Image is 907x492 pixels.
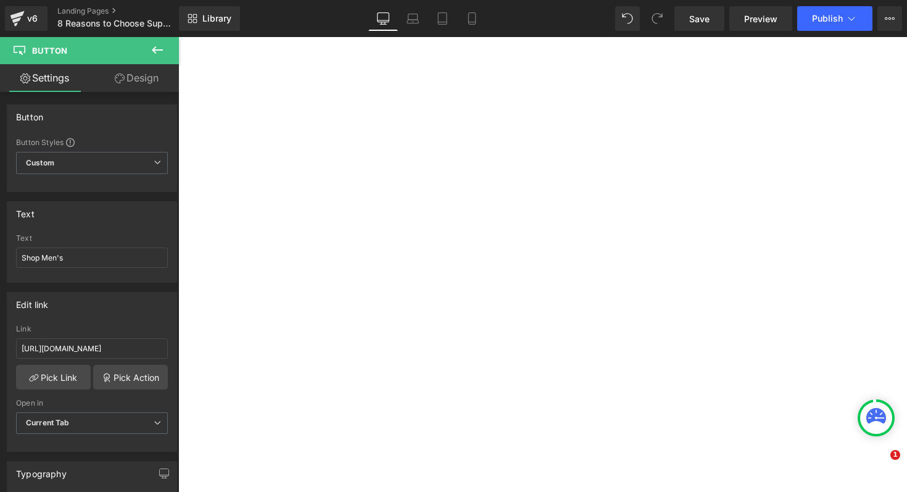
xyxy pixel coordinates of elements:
[16,137,168,147] div: Button Styles
[57,19,176,28] span: 8 Reasons to Choose Supportive Slippers
[812,14,843,23] span: Publish
[16,105,43,122] div: Button
[16,365,91,390] a: Pick Link
[16,202,35,219] div: Text
[797,6,872,31] button: Publish
[368,6,398,31] a: Desktop
[16,338,168,359] input: https://your-shop.myshopify.com
[398,6,428,31] a: Laptop
[57,6,199,16] a: Landing Pages
[729,6,792,31] a: Preview
[5,6,48,31] a: v6
[877,6,902,31] button: More
[16,462,67,479] div: Typography
[92,64,181,92] a: Design
[93,365,168,390] a: Pick Action
[428,6,457,31] a: Tablet
[32,46,67,56] span: Button
[615,6,640,31] button: Undo
[25,10,40,27] div: v6
[744,12,777,25] span: Preview
[202,13,231,24] span: Library
[16,399,168,407] div: Open in
[16,325,168,333] div: Link
[26,158,54,169] b: Custom
[865,450,895,480] iframe: Intercom live chat
[457,6,487,31] a: Mobile
[645,6,669,31] button: Redo
[26,418,70,427] b: Current Tab
[890,450,900,460] span: 1
[179,6,240,31] a: New Library
[16,234,168,243] div: Text
[16,293,49,310] div: Edit link
[689,12,710,25] span: Save
[178,37,907,492] iframe: To enrich screen reader interactions, please activate Accessibility in Grammarly extension settings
